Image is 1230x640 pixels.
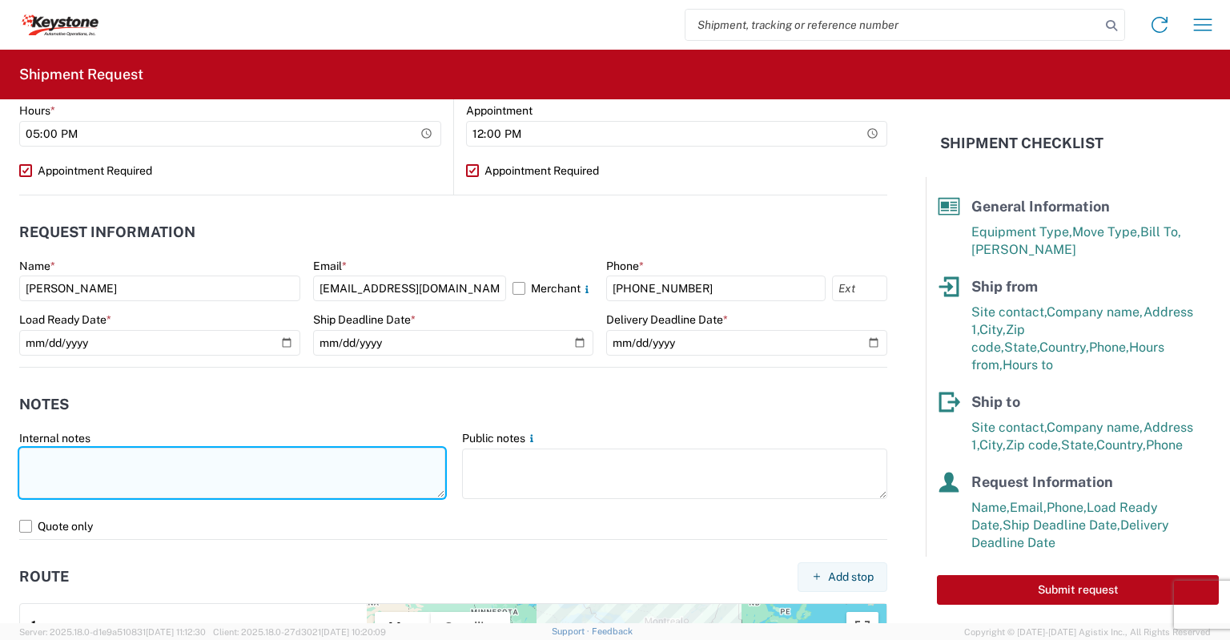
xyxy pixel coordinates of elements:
span: Phone, [1047,500,1087,515]
span: Ship to [971,393,1020,410]
strong: 1. [31,615,39,635]
label: Hours [19,103,55,118]
h2: Shipment Checklist [940,134,1103,153]
span: General Information [971,198,1110,215]
h2: Shipment Request [19,65,143,84]
span: Server: 2025.18.0-d1e9a510831 [19,627,206,637]
h2: Route [19,569,69,585]
a: Feedback [592,626,633,636]
span: Ship Deadline Date, [1003,517,1120,533]
span: Name, [971,500,1010,515]
span: Company name, [1047,420,1144,435]
span: Email, [1010,500,1047,515]
span: Hours to [1003,357,1053,372]
button: Add stop [798,562,887,592]
span: Site contact, [971,304,1047,320]
label: Internal notes [19,431,90,445]
span: [DATE] 11:12:30 [146,627,206,637]
label: Appointment Required [466,158,887,183]
span: Equipment Type, [971,224,1072,239]
span: Client: 2025.18.0-27d3021 [213,627,386,637]
label: Delivery Deadline Date [606,312,728,327]
label: Email [313,259,347,273]
h2: Notes [19,396,69,413]
span: City, [979,437,1006,453]
span: Country, [1039,340,1089,355]
label: Load Ready Date [19,312,111,327]
h2: Request Information [19,224,195,240]
button: Submit request [937,575,1219,605]
span: Bill To, [1140,224,1181,239]
span: City, [979,322,1006,337]
label: Name [19,259,55,273]
span: State, [1061,437,1096,453]
label: Appointment Required [19,158,441,183]
label: Merchant [512,276,593,301]
label: Ship Deadline Date [313,312,416,327]
span: Company name, [1047,304,1144,320]
span: Zip code, [1006,437,1061,453]
span: Ship from [971,278,1038,295]
span: State, [1004,340,1039,355]
span: Move Type, [1072,224,1140,239]
a: Support [552,626,592,636]
span: Country, [1096,437,1146,453]
label: Appointment [466,103,533,118]
label: Phone [606,259,644,273]
span: Site contact, [971,420,1047,435]
input: Shipment, tracking or reference number [685,10,1100,40]
span: Copyright © [DATE]-[DATE] Agistix Inc., All Rights Reserved [964,625,1211,639]
label: Quote only [19,513,887,539]
span: Phone, [1089,340,1129,355]
span: Add stop [828,570,874,585]
span: Phone [1146,437,1183,453]
span: [PERSON_NAME] [971,242,1076,257]
label: Public notes [462,431,538,445]
input: Ext [832,276,887,301]
span: [DATE] 10:20:09 [321,627,386,637]
span: Request Information [971,473,1113,490]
